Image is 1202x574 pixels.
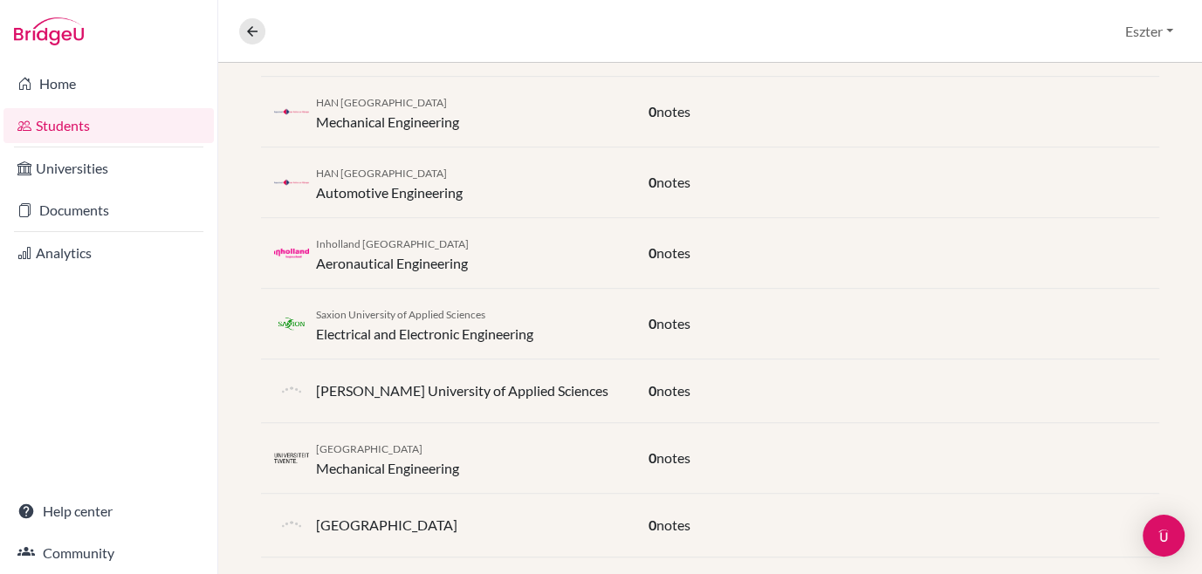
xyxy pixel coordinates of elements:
img: default-university-logo-42dd438d0b49c2174d4c41c49dcd67eec2da6d16b3a2f6d5de70cc347232e317.png [274,373,309,408]
span: notes [656,449,690,466]
div: Automotive Engineering [316,161,463,203]
button: Eszter [1117,15,1181,48]
span: 0 [649,244,656,261]
span: notes [656,382,690,399]
img: nl_twe_glqqiriu.png [274,452,309,465]
img: default-university-logo-42dd438d0b49c2174d4c41c49dcd67eec2da6d16b3a2f6d5de70cc347232e317.png [274,508,309,543]
span: notes [656,516,690,533]
span: notes [656,174,690,190]
img: nl_han_lxllnx6d.png [274,176,309,189]
img: nl_inh_rvb78brq.png [274,247,309,260]
img: Bridge-U [14,17,84,45]
span: HAN [GEOGRAPHIC_DATA] [316,167,447,180]
span: 0 [649,382,656,399]
span: HAN [GEOGRAPHIC_DATA] [316,96,447,109]
a: Documents [3,193,214,228]
a: Students [3,108,214,143]
span: notes [656,103,690,120]
img: nl_han_lxllnx6d.png [274,106,309,119]
div: Electrical and Electronic Engineering [316,303,533,345]
div: Aeronautical Engineering [316,232,469,274]
span: [GEOGRAPHIC_DATA] [316,442,422,455]
a: Universities [3,151,214,186]
div: Mechanical Engineering [316,91,459,133]
span: 0 [649,174,656,190]
a: Help center [3,494,214,529]
span: 0 [649,449,656,466]
div: Mechanical Engineering [316,437,459,479]
a: Analytics [3,236,214,270]
span: Inholland [GEOGRAPHIC_DATA] [316,237,469,250]
img: nl_sax_iu7i06kj.png [274,318,309,331]
a: Community [3,536,214,571]
span: notes [656,315,690,331]
span: 0 [649,315,656,331]
span: Saxion University of Applied Sciences [316,308,485,321]
div: Open Intercom Messenger [1143,515,1185,557]
p: [GEOGRAPHIC_DATA] [316,515,457,536]
p: [PERSON_NAME] University of Applied Sciences [316,380,608,401]
span: notes [656,244,690,261]
span: 0 [649,103,656,120]
span: 0 [649,516,656,533]
a: Home [3,66,214,101]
